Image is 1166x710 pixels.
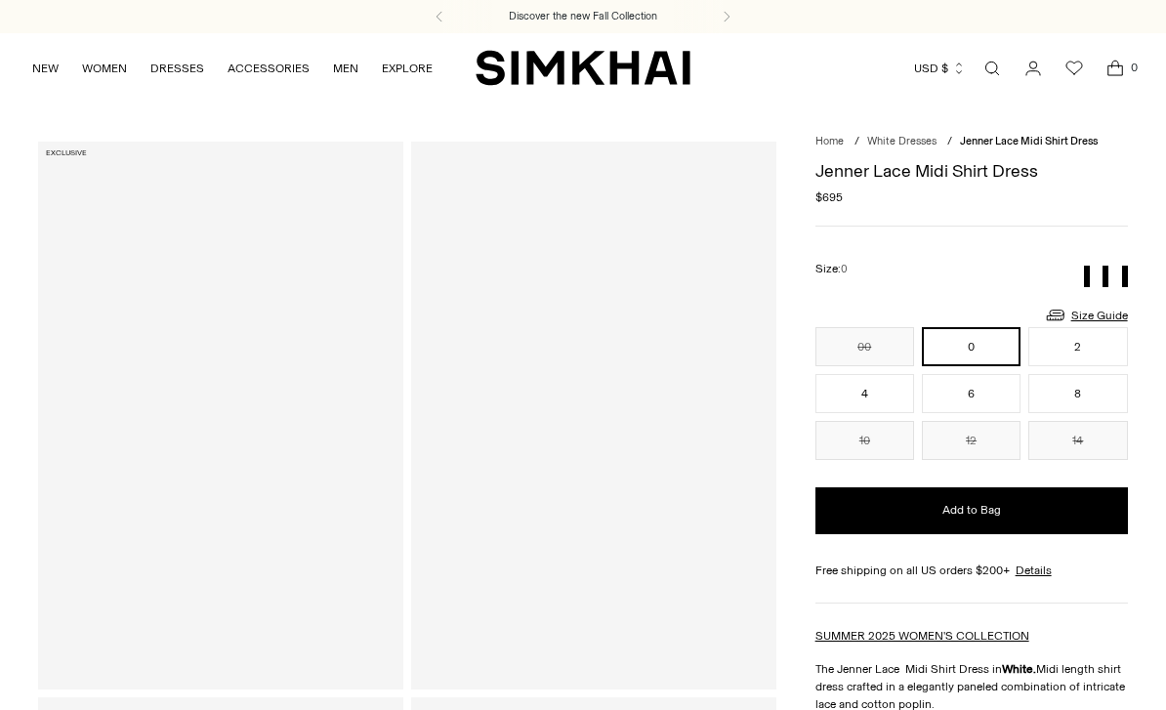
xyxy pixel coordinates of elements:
[1002,662,1036,676] strong: White.
[228,47,310,90] a: ACCESSORIES
[815,629,1029,643] a: SUMMER 2025 WOMEN'S COLLECTION
[942,502,1001,519] span: Add to Bag
[815,134,1128,150] nav: breadcrumbs
[815,260,848,278] label: Size:
[82,47,127,90] a: WOMEN
[150,47,204,90] a: DRESSES
[815,562,1128,579] div: Free shipping on all US orders $200+
[922,374,1020,413] button: 6
[1055,49,1094,88] a: Wishlist
[960,135,1098,147] span: Jenner Lace Midi Shirt Dress
[867,135,937,147] a: White Dresses
[1028,374,1127,413] button: 8
[333,47,358,90] a: MEN
[815,188,843,206] span: $695
[815,327,914,366] button: 00
[1028,421,1127,460] button: 14
[854,134,859,150] div: /
[1044,303,1128,327] a: Size Guide
[382,47,433,90] a: EXPLORE
[1125,59,1143,76] span: 0
[973,49,1012,88] a: Open search modal
[815,487,1128,534] button: Add to Bag
[841,263,848,275] span: 0
[476,49,690,87] a: SIMKHAI
[815,374,914,413] button: 4
[1016,562,1052,579] a: Details
[1096,49,1135,88] a: Open cart modal
[914,47,966,90] button: USD $
[1028,327,1127,366] button: 2
[1014,49,1053,88] a: Go to the account page
[922,421,1020,460] button: 12
[32,47,59,90] a: NEW
[815,162,1128,180] h1: Jenner Lace Midi Shirt Dress
[38,142,403,689] a: Jenner Lace Midi Shirt Dress
[411,142,776,689] a: Jenner Lace Midi Shirt Dress
[815,421,914,460] button: 10
[815,135,844,147] a: Home
[947,134,952,150] div: /
[509,9,657,24] a: Discover the new Fall Collection
[922,327,1020,366] button: 0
